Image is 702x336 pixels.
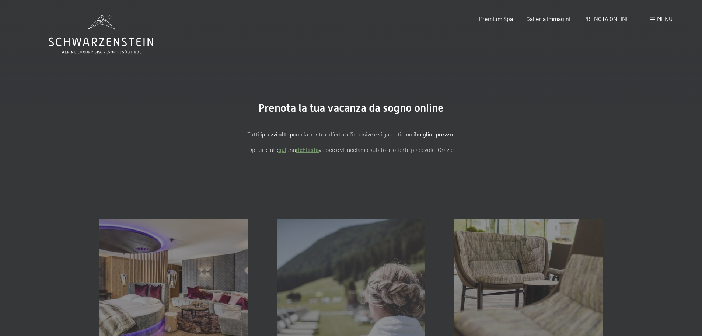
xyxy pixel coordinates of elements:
a: Premium Spa [479,15,513,22]
a: quì [278,146,286,153]
strong: prezzi al top [262,131,293,138]
a: richiesta [296,146,319,153]
span: Prenota la tua vacanza da sogno online [258,101,444,114]
p: Oppure fate una veloce e vi facciamo subito la offerta piacevole. Grazie [167,145,535,155]
p: Tutti i con la nostra offerta all'incusive e vi garantiamo il ! [167,129,535,139]
strong: miglior prezzo [416,131,453,138]
a: PRENOTA ONLINE [583,15,630,22]
a: Galleria immagini [526,15,570,22]
span: Menu [657,15,673,22]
